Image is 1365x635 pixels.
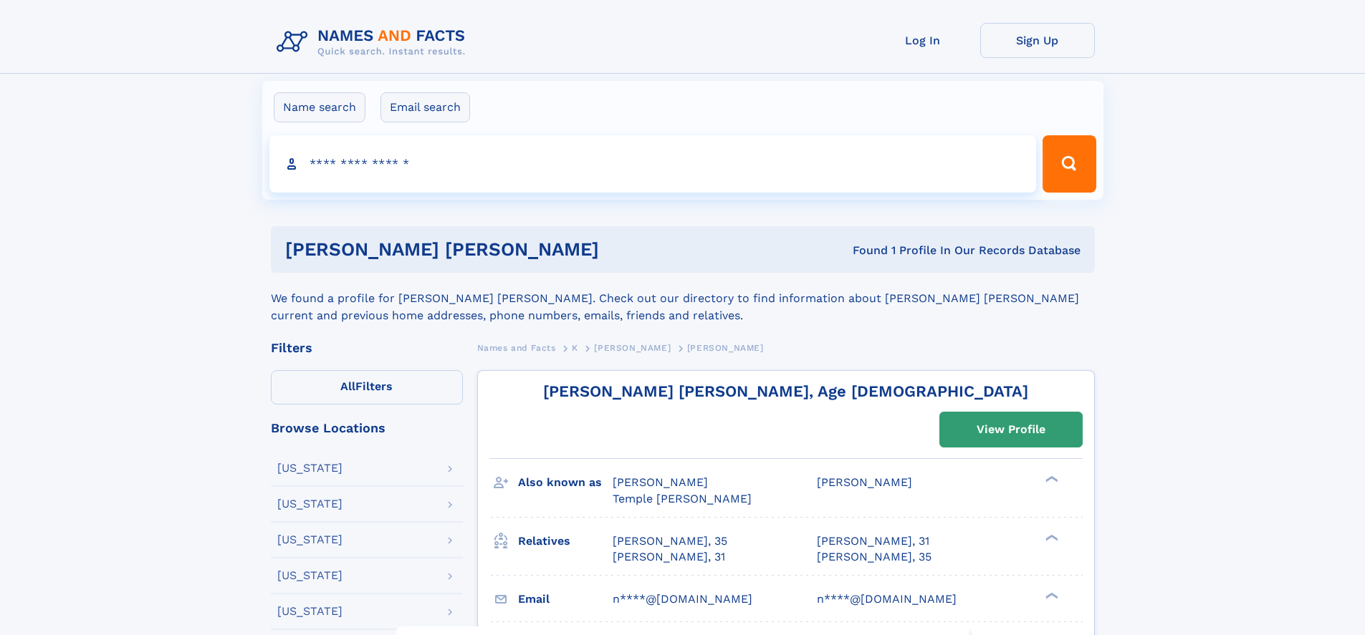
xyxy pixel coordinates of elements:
span: Temple [PERSON_NAME] [613,492,752,505]
h1: [PERSON_NAME] [PERSON_NAME] [285,241,726,258]
a: Sign Up [980,23,1095,58]
span: [PERSON_NAME] [687,343,764,353]
span: [PERSON_NAME] [817,475,912,489]
div: Found 1 Profile In Our Records Database [726,243,1081,258]
input: search input [269,135,1037,193]
span: [PERSON_NAME] [594,343,671,353]
div: ❯ [1042,475,1059,484]
div: ❯ [1042,591,1059,600]
h3: Also known as [518,470,613,495]
span: All [340,379,355,393]
a: Log In [866,23,980,58]
div: [US_STATE] [277,606,343,617]
a: [PERSON_NAME], 35 [613,533,727,549]
a: View Profile [940,412,1082,447]
label: Filters [271,370,463,404]
button: Search Button [1043,135,1096,193]
a: Names and Facts [477,339,556,357]
a: [PERSON_NAME], 35 [817,549,931,565]
a: [PERSON_NAME] [PERSON_NAME], Age [DEMOGRAPHIC_DATA] [543,382,1028,400]
span: [PERSON_NAME] [613,475,708,489]
label: Name search [274,92,365,122]
div: Browse Locations [271,422,463,435]
div: We found a profile for [PERSON_NAME] [PERSON_NAME]. Check out our directory to find information a... [271,273,1095,324]
h3: Email [518,587,613,611]
div: View Profile [977,413,1045,446]
a: [PERSON_NAME], 31 [613,549,725,565]
div: [US_STATE] [277,462,343,474]
label: Email search [380,92,470,122]
div: [US_STATE] [277,570,343,581]
div: Filters [271,341,463,354]
span: K [572,343,578,353]
div: [US_STATE] [277,498,343,510]
img: Logo Names and Facts [271,23,477,62]
a: [PERSON_NAME] [594,339,671,357]
a: [PERSON_NAME], 31 [817,533,929,549]
h3: Relatives [518,529,613,553]
div: ❯ [1042,533,1059,542]
div: [US_STATE] [277,534,343,546]
a: K [572,339,578,357]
